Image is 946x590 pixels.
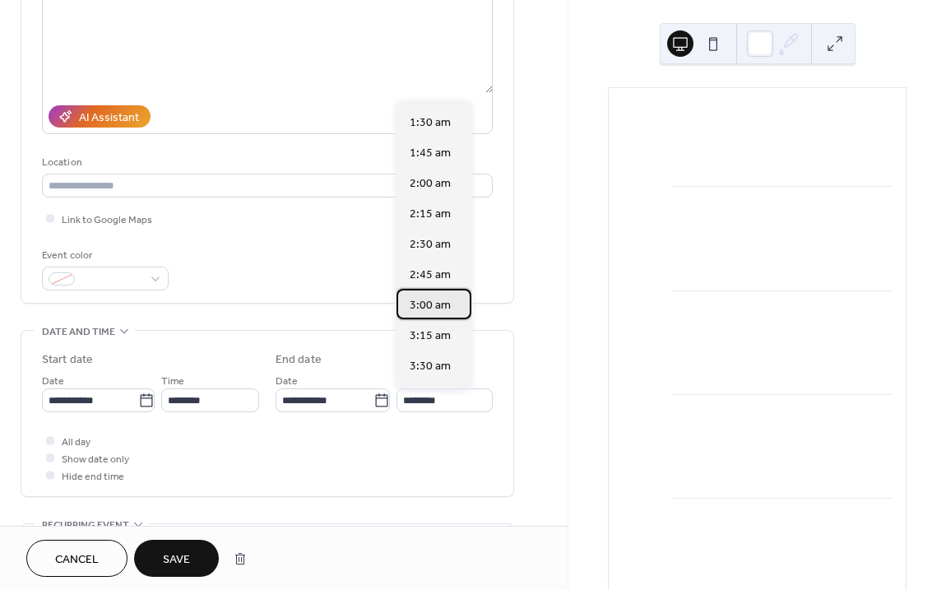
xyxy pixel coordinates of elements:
span: [DATE] [693,337,719,358]
div: JAZZ & TAROT [672,202,893,223]
span: - [722,566,726,588]
span: - [722,462,726,484]
span: - [722,254,726,276]
span: 3:00am [730,358,759,379]
div: ​ [672,545,687,566]
span: Hide end time [62,468,124,485]
button: Cancel [26,540,128,577]
span: Time [161,373,184,390]
span: Date and time [42,323,115,341]
div: ​ [672,151,687,172]
span: 7:00pm [693,254,722,276]
span: 2:00 am [410,175,451,193]
span: Recurring event [42,517,129,534]
div: Event color [42,247,165,264]
div: Oct [635,546,645,555]
span: 3:00 am [410,297,451,314]
div: ​ [672,337,687,358]
span: - [727,151,730,172]
div: ​ [672,233,687,254]
span: 3:15 am [410,328,451,345]
div: 18 [633,109,647,127]
div: JAZZ & TAROT [672,410,893,431]
div: 18 [633,213,647,231]
span: 11:00pm [726,566,759,588]
span: 2:15 am [410,206,451,223]
span: 1:00pm [730,151,759,172]
span: 2:45 am [410,267,451,284]
div: Sep [635,443,645,452]
span: 7:00pm [693,462,722,484]
div: 25 [633,420,647,439]
span: 11:00pm [693,358,727,379]
span: Date [276,373,298,390]
span: Show date only [62,451,129,468]
button: AI Assistant [49,105,151,128]
span: All day [62,434,90,451]
span: Cancel [55,551,99,569]
span: [DATE] [693,128,719,150]
span: [DATE] [693,545,719,566]
div: Location [42,154,489,171]
div: AI Assistant [79,109,139,127]
div: ​ [672,358,687,379]
div: Sep [635,131,645,140]
div: ​ [672,440,687,462]
div: End date [276,351,322,369]
span: 12:00pm [693,151,727,172]
span: 3:45 am [410,388,451,406]
span: Date [42,373,64,390]
span: - [727,358,730,379]
span: Link to Google Maps [62,211,152,229]
div: Sep [635,235,645,244]
div: 2 [637,525,644,543]
span: 11:00pm [726,254,759,276]
div: Sep [635,338,645,347]
span: 11:00pm [726,462,759,484]
span: 1:30 am [410,114,451,132]
div: JAZZ & TAROT [672,513,893,535]
div: ​ [672,462,687,484]
div: ​ [672,254,687,276]
div: 18 [633,317,647,335]
div: Start date [42,351,93,369]
span: [DATE] [693,440,719,462]
span: 2:30 am [410,236,451,253]
div: ​ [672,566,687,588]
button: Save [134,540,219,577]
div: ​ [672,128,687,150]
span: 3:30 am [410,358,451,375]
span: 1:45 am [410,145,451,162]
div: [PERSON_NAME], CIRQUE COSMIC [672,306,893,328]
span: 7:00pm [693,566,722,588]
div: Tits Collective [672,98,893,119]
span: Save [163,551,190,569]
span: [DATE] [693,233,719,254]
